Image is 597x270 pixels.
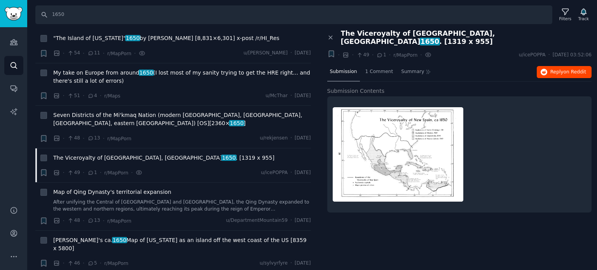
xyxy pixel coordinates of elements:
[341,30,592,46] span: The Viceroyalty of [GEOGRAPHIC_DATA], [GEOGRAPHIC_DATA] . [1319 x 955]
[260,260,288,267] span: u/sylvyrfyre
[295,135,311,142] span: [DATE]
[376,52,386,59] span: 1
[134,49,136,57] span: ·
[100,259,101,267] span: ·
[53,111,311,127] a: Seven Districts of the Mi'kmaq Nation (modern [GEOGRAPHIC_DATA], [GEOGRAPHIC_DATA], [GEOGRAPHIC_D...
[104,170,128,176] span: r/MapPorn
[87,260,97,267] span: 5
[401,68,424,75] span: Summary
[226,217,288,224] span: u/DepartmentMountain59
[290,92,292,99] span: ·
[576,7,592,23] button: Track
[53,69,311,85] span: My take on Europe from around (I lost most of my sanity trying to get the HRE right... and there'...
[67,169,80,176] span: 49
[67,50,80,57] span: 54
[103,49,105,57] span: ·
[53,154,274,162] a: The Viceroyalty of [GEOGRAPHIC_DATA], [GEOGRAPHIC_DATA]1650. [1319 x 955]
[330,68,357,75] span: Submission
[53,236,311,253] span: [PERSON_NAME]'s ca. Map of [US_STATE] as an island off the west coast of the US [8359 x 5800]
[67,260,80,267] span: 46
[53,34,279,42] a: "The Island of [US_STATE]"1650by [PERSON_NAME] [8,831×6,301] x-post /r/HI_Res
[550,69,586,76] span: Reply
[87,217,100,224] span: 13
[519,52,546,59] span: u/icePOPPA
[125,35,140,41] span: 1650
[87,50,100,57] span: 11
[67,217,80,224] span: 48
[295,92,311,99] span: [DATE]
[53,154,274,162] span: The Viceroyalty of [GEOGRAPHIC_DATA], [GEOGRAPHIC_DATA] . [1319 x 955]
[327,87,385,95] span: Submission Contents
[260,135,288,142] span: u/rekjensen
[295,50,311,57] span: [DATE]
[107,218,131,224] span: r/MapPorn
[333,107,463,202] img: The Viceroyalty of New Spain, ca 1650. [1319 x 955]
[352,51,353,59] span: ·
[63,49,65,57] span: ·
[290,135,292,142] span: ·
[420,51,422,59] span: ·
[290,260,292,267] span: ·
[83,134,84,143] span: ·
[53,199,311,213] a: After unifying the Central of [GEOGRAPHIC_DATA] and [GEOGRAPHIC_DATA], the Qing Dynasty expanded ...
[131,169,133,177] span: ·
[83,169,84,177] span: ·
[365,68,393,75] span: 1 Comment
[83,259,84,267] span: ·
[244,50,288,57] span: u/[PERSON_NAME]
[295,217,311,224] span: [DATE]
[229,120,244,126] span: 1650
[295,260,311,267] span: [DATE]
[393,52,417,58] span: r/MapPorn
[5,7,23,21] img: GummySearch logo
[63,217,65,225] span: ·
[83,49,84,57] span: ·
[553,52,592,59] span: [DATE] 03:52:06
[53,34,279,42] span: "The Island of [US_STATE]" by [PERSON_NAME] [8,831×6,301] x-post /r/HI_Res
[87,92,97,99] span: 4
[63,134,65,143] span: ·
[356,52,369,59] span: 49
[420,38,440,45] span: 1650
[578,16,589,21] div: Track
[221,155,236,161] span: 1650
[103,134,105,143] span: ·
[290,50,292,57] span: ·
[107,51,131,56] span: r/MapPorn
[107,136,131,141] span: r/MapPorn
[537,66,592,78] button: Replyon Reddit
[63,169,65,177] span: ·
[564,69,586,75] span: on Reddit
[112,237,127,243] span: 1650
[290,169,292,176] span: ·
[389,51,391,59] span: ·
[87,169,97,176] span: 1
[372,51,374,59] span: ·
[261,169,288,176] span: u/icePOPPA
[338,51,340,59] span: ·
[53,69,311,85] a: My take on Europe from around1650(I lost most of my sanity trying to get the HRE right... and the...
[295,169,311,176] span: [DATE]
[67,135,80,142] span: 48
[63,259,65,267] span: ·
[103,217,105,225] span: ·
[265,92,288,99] span: u/McThar
[67,92,80,99] span: 51
[53,188,171,196] a: Map of Qing Dynasty's territorial expansion
[63,92,65,100] span: ·
[53,236,311,253] a: [PERSON_NAME]'s ca.1650Map of [US_STATE] as an island off the west coast of the US [8359 x 5800]
[87,135,100,142] span: 13
[104,93,120,99] span: r/Maps
[559,16,571,21] div: Filters
[290,217,292,224] span: ·
[104,261,128,266] span: r/MapPorn
[548,52,550,59] span: ·
[100,169,101,177] span: ·
[100,92,101,100] span: ·
[83,92,84,100] span: ·
[83,217,84,225] span: ·
[35,5,552,24] input: Search Keyword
